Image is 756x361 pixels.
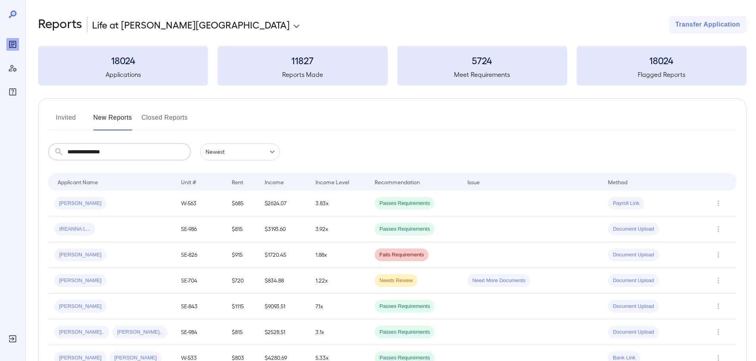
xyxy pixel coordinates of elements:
td: 1.88x [309,242,368,268]
span: [PERSON_NAME] [54,251,106,259]
h5: Flagged Reports [577,70,746,79]
td: $915 [225,242,258,268]
td: $834.88 [258,268,309,294]
span: [PERSON_NAME] [54,303,106,310]
h2: Reports [38,16,82,33]
td: $9093.51 [258,294,309,319]
button: Row Actions [712,300,725,313]
span: Document Upload [608,277,659,285]
div: Recommendation [375,177,420,187]
span: Document Upload [608,251,659,259]
div: Manage Users [6,62,19,74]
span: [PERSON_NAME] [54,200,106,207]
td: $685 [225,191,258,216]
span: [PERSON_NAME] [54,277,106,285]
span: [PERSON_NAME].. [54,329,109,336]
td: $1115 [225,294,258,319]
div: Newest [200,143,280,160]
td: W-563 [175,191,225,216]
td: $815 [225,216,258,242]
span: Fails Requirements [375,251,429,259]
td: $815 [225,319,258,345]
button: Invited [48,111,84,130]
button: Row Actions [712,326,725,338]
span: Passes Requirements [375,200,435,207]
span: Passes Requirements [375,225,435,233]
div: Unit # [181,177,196,187]
div: FAQ [6,86,19,98]
span: Payroll Link [608,200,644,207]
td: $2624.07 [258,191,309,216]
td: 3.92x [309,216,368,242]
h3: 11827 [217,54,387,67]
div: Issue [467,177,480,187]
span: Passes Requirements [375,303,435,310]
span: IREANNA L... [54,225,95,233]
td: SE-704 [175,268,225,294]
h5: Meet Requirements [397,70,567,79]
span: Document Upload [608,303,659,310]
span: Need More Documents [467,277,530,285]
p: Life at [PERSON_NAME][GEOGRAPHIC_DATA] [92,18,290,31]
button: Closed Reports [142,111,188,130]
div: Method [608,177,627,187]
h5: Reports Made [217,70,387,79]
span: [PERSON_NAME].. [112,329,167,336]
button: Row Actions [712,197,725,210]
button: Row Actions [712,223,725,235]
td: $2528.51 [258,319,309,345]
td: 7.1x [309,294,368,319]
td: SE-826 [175,242,225,268]
div: Income [265,177,284,187]
button: New Reports [93,111,132,130]
td: 3.1x [309,319,368,345]
td: SE-986 [175,216,225,242]
h3: 5724 [397,54,567,67]
td: $720 [225,268,258,294]
div: Reports [6,38,19,51]
span: Document Upload [608,225,659,233]
h5: Applications [38,70,208,79]
button: Row Actions [712,274,725,287]
span: Needs Review [375,277,417,285]
div: Log Out [6,332,19,345]
h3: 18024 [577,54,746,67]
button: Transfer Application [669,16,746,33]
td: 1.22x [309,268,368,294]
button: Row Actions [712,248,725,261]
td: $3193.60 [258,216,309,242]
td: $1720.45 [258,242,309,268]
div: Rent [232,177,244,187]
span: Passes Requirements [375,329,435,336]
td: SE-843 [175,294,225,319]
div: Applicant Name [58,177,98,187]
div: Income Level [315,177,349,187]
h3: 18024 [38,54,208,67]
summary: 18024Applications11827Reports Made5724Meet Requirements18024Flagged Reports [38,46,746,86]
span: Document Upload [608,329,659,336]
td: SE-984 [175,319,225,345]
td: 3.83x [309,191,368,216]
